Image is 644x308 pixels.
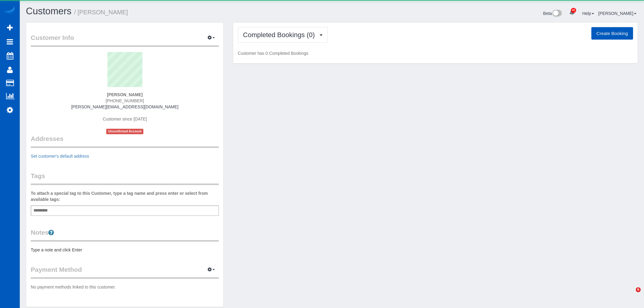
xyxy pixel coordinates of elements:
strong: [PERSON_NAME] [107,92,142,97]
span: Unconfirmed Account [106,129,143,134]
a: Help [582,11,594,16]
a: 41 [566,6,578,19]
a: Set customer's default address [31,154,89,159]
a: Beta [543,11,562,16]
a: Customers [26,6,72,16]
p: No payment methods linked to this customer. [31,284,219,290]
span: Completed Bookings (0) [243,31,318,39]
button: Completed Bookings (0) [238,27,328,43]
span: 6 [636,287,641,292]
span: 41 [571,8,576,13]
span: [PHONE_NUMBER] [106,98,144,103]
pre: Type a note and click Enter [31,247,219,253]
label: To attach a special tag to this Customer, type a tag name and press enter or select from availabl... [31,190,219,202]
iframe: Intercom live chat [623,287,638,302]
span: Customer since [DATE] [103,117,147,121]
a: [PERSON_NAME][EMAIL_ADDRESS][DOMAIN_NAME] [71,104,178,109]
legend: Notes [31,228,219,242]
img: Automaid Logo [4,6,16,15]
img: New interface [552,10,562,18]
small: / [PERSON_NAME] [74,9,128,16]
legend: Payment Method [31,265,219,279]
p: Customer has 0 Completed Bookings [238,50,633,56]
legend: Customer Info [31,33,219,47]
a: [PERSON_NAME] [598,11,636,16]
legend: Tags [31,171,219,185]
button: Create Booking [591,27,633,40]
